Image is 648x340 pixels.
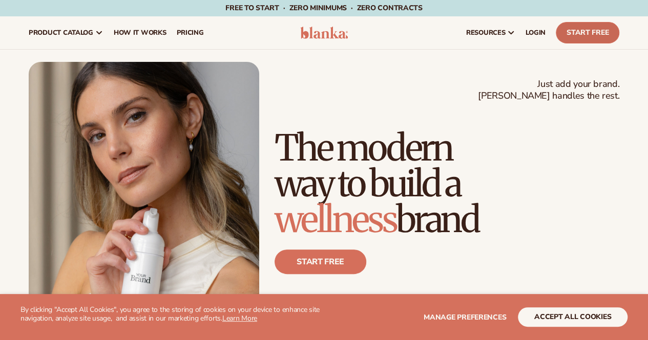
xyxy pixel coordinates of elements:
p: By clicking "Accept All Cookies", you agree to the storing of cookies on your device to enhance s... [20,306,324,323]
span: pricing [176,29,203,37]
span: Just add your brand. [PERSON_NAME] handles the rest. [478,78,619,102]
a: How It Works [109,16,172,49]
span: resources [466,29,505,37]
span: wellness [275,197,396,242]
a: pricing [171,16,208,49]
button: accept all cookies [518,307,628,327]
button: Manage preferences [424,307,506,327]
a: resources [461,16,520,49]
h1: The modern way to build a brand [275,130,619,237]
img: logo [300,27,348,39]
span: Free to start · ZERO minimums · ZERO contracts [225,3,422,13]
a: Start Free [556,22,619,43]
span: How It Works [114,29,166,37]
a: Learn More [222,313,257,323]
a: LOGIN [520,16,551,49]
a: Start free [275,250,366,274]
span: LOGIN [526,29,546,37]
span: Manage preferences [424,312,506,322]
span: product catalog [29,29,93,37]
a: product catalog [24,16,109,49]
